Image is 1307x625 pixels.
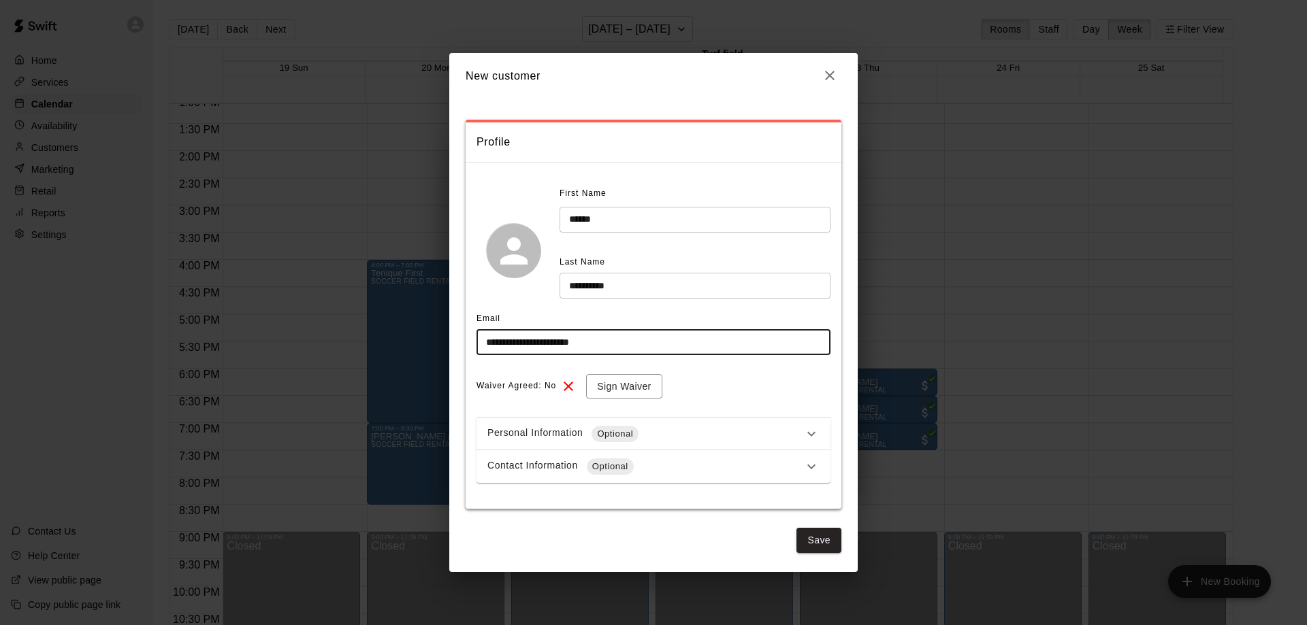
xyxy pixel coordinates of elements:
div: Contact Information [487,458,803,475]
div: Contact InformationOptional [477,450,830,483]
div: Personal Information [487,426,803,442]
span: Profile [477,133,830,151]
h6: New customer [466,67,540,85]
button: Save [796,528,841,553]
span: Optional [587,460,634,473]
span: Last Name [560,257,605,267]
span: Optional [592,427,639,441]
div: Personal InformationOptional [477,418,830,450]
span: First Name [560,183,607,205]
span: Waiver Agreed: No [477,375,556,397]
button: Sign Waiver [586,374,662,399]
span: Email [477,314,500,323]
